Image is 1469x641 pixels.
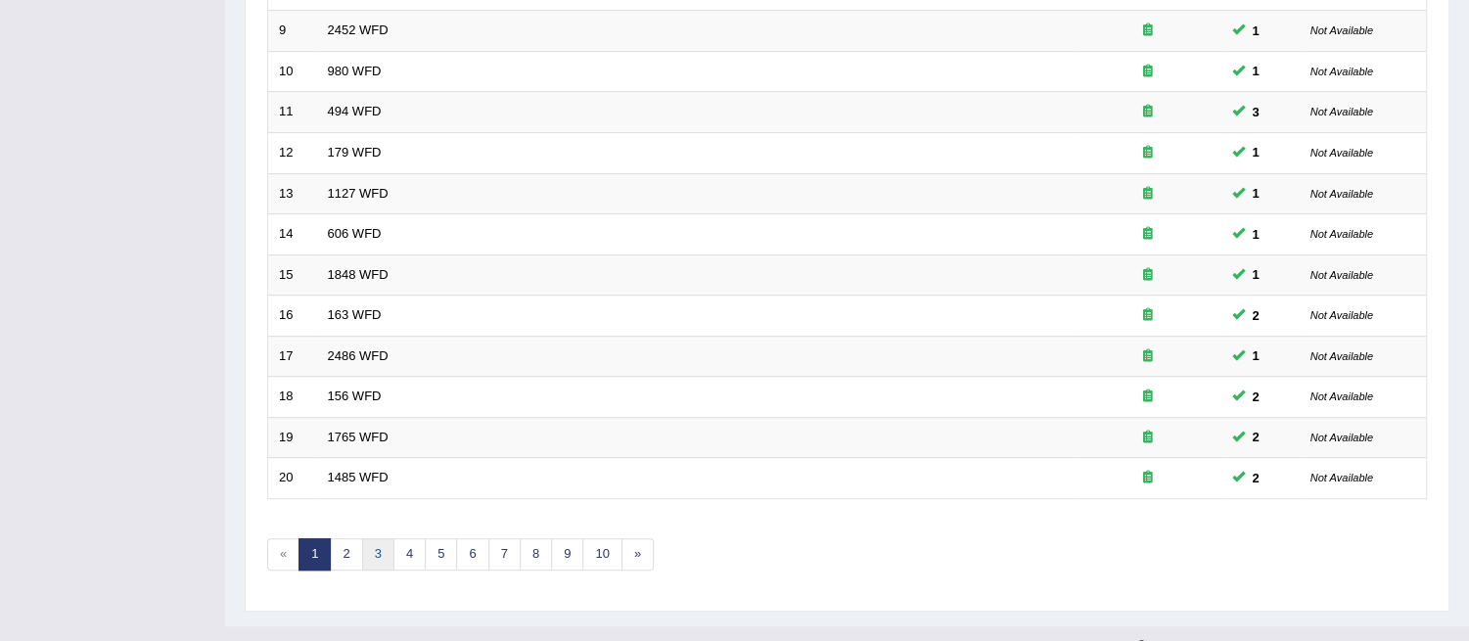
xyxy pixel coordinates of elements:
[582,538,621,571] a: 10
[268,92,317,133] td: 11
[1085,22,1211,40] div: Exam occurring question
[362,538,394,571] a: 3
[488,538,521,571] a: 7
[1085,63,1211,81] div: Exam occurring question
[1310,228,1373,240] small: Not Available
[1245,305,1267,326] span: You can still take this question
[1245,387,1267,407] span: You can still take this question
[551,538,583,571] a: 9
[1085,347,1211,366] div: Exam occurring question
[328,145,382,160] a: 179 WFD
[1245,468,1267,488] span: You can still take this question
[1085,306,1211,325] div: Exam occurring question
[456,538,488,571] a: 6
[328,104,382,118] a: 494 WFD
[328,307,382,322] a: 163 WFD
[268,173,317,214] td: 13
[1310,188,1373,200] small: Not Available
[298,538,331,571] a: 1
[1085,185,1211,204] div: Exam occurring question
[1310,390,1373,402] small: Not Available
[1245,183,1267,204] span: You can still take this question
[393,538,426,571] a: 4
[1310,66,1373,77] small: Not Available
[1085,266,1211,285] div: Exam occurring question
[328,348,389,363] a: 2486 WFD
[268,214,317,255] td: 14
[268,11,317,52] td: 9
[1310,106,1373,117] small: Not Available
[1310,269,1373,281] small: Not Available
[328,23,389,37] a: 2452 WFD
[268,132,317,173] td: 12
[1310,432,1373,443] small: Not Available
[330,538,362,571] a: 2
[1085,103,1211,121] div: Exam occurring question
[520,538,552,571] a: 8
[328,226,382,241] a: 606 WFD
[1310,24,1373,36] small: Not Available
[268,254,317,296] td: 15
[1310,309,1373,321] small: Not Available
[425,538,457,571] a: 5
[1085,225,1211,244] div: Exam occurring question
[267,538,299,571] span: «
[1245,345,1267,366] span: You can still take this question
[1245,61,1267,81] span: You can still take this question
[328,389,382,403] a: 156 WFD
[268,296,317,337] td: 16
[268,336,317,377] td: 17
[1245,142,1267,162] span: You can still take this question
[1245,224,1267,245] span: You can still take this question
[1085,429,1211,447] div: Exam occurring question
[1310,472,1373,483] small: Not Available
[328,64,382,78] a: 980 WFD
[1085,469,1211,487] div: Exam occurring question
[621,538,654,571] a: »
[1085,144,1211,162] div: Exam occurring question
[1245,21,1267,41] span: You can still take this question
[328,186,389,201] a: 1127 WFD
[1310,350,1373,362] small: Not Available
[268,51,317,92] td: 10
[268,377,317,418] td: 18
[1310,147,1373,159] small: Not Available
[328,430,389,444] a: 1765 WFD
[1085,388,1211,406] div: Exam occurring question
[1245,102,1267,122] span: You can still take this question
[1245,427,1267,447] span: You can still take this question
[328,267,389,282] a: 1848 WFD
[268,417,317,458] td: 19
[268,458,317,499] td: 20
[328,470,389,484] a: 1485 WFD
[1245,264,1267,285] span: You can still take this question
